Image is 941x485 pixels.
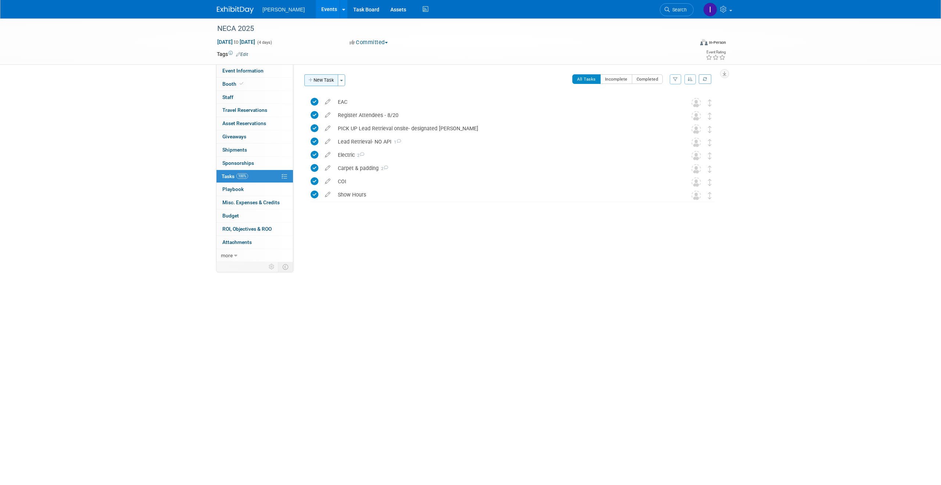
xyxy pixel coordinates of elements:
span: [PERSON_NAME] [262,7,305,13]
div: Event Rating [706,50,726,54]
div: Register Attendees - 8/20 [334,109,677,121]
span: Sponsorships [222,160,254,166]
a: more [217,249,293,262]
a: Staff [217,91,293,104]
a: Booth [217,78,293,91]
div: PICK UP Lead Retrieval onsite- designated [PERSON_NAME] [334,122,677,135]
a: edit [321,125,334,132]
div: Carpet & padding [334,162,677,174]
div: COI [334,175,677,188]
a: Tasks100% [217,170,293,183]
i: Move task [708,166,712,173]
img: ExhibitDay [217,6,254,14]
div: Electric [334,149,677,161]
a: Misc. Expenses & Credits [217,196,293,209]
a: Edit [236,52,248,57]
img: Unassigned [691,164,701,174]
div: Event Format [650,38,726,49]
button: Completed [632,74,663,84]
a: Budget [217,209,293,222]
span: Attachments [222,239,252,245]
span: (4 days) [257,40,272,45]
img: Unassigned [691,191,701,200]
a: Attachments [217,236,293,249]
span: ROI, Objectives & ROO [222,226,272,232]
i: Booth reservation complete [240,82,243,86]
span: 2 [355,153,364,158]
a: edit [321,99,334,105]
a: Event Information [217,64,293,77]
a: Giveaways [217,130,293,143]
span: Search [670,7,687,13]
span: [DATE] [DATE] [217,39,255,45]
span: Event Information [222,68,264,74]
a: edit [321,112,334,118]
i: Move task [708,113,712,120]
a: ROI, Objectives & ROO [217,223,293,236]
span: 1 [391,140,401,145]
img: Unassigned [691,138,701,147]
span: Booth [222,81,245,87]
div: Show Hours [334,188,677,201]
a: edit [321,178,334,185]
i: Move task [708,99,712,106]
button: All Tasks [572,74,601,84]
a: Asset Reservations [217,117,293,130]
a: Sponsorships [217,157,293,170]
button: New Task [304,74,338,86]
td: Toggle Event Tabs [278,262,293,272]
div: EAC [334,96,677,108]
span: 2 [379,166,388,171]
span: Playbook [222,186,244,192]
span: Tasks [222,173,248,179]
a: edit [321,165,334,171]
button: Incomplete [600,74,632,84]
span: Asset Reservations [222,120,266,126]
button: Committed [347,39,391,46]
img: Isabella DeJulia [703,3,717,17]
a: Playbook [217,183,293,196]
td: Tags [217,50,248,58]
span: Budget [222,213,239,219]
i: Move task [708,152,712,159]
div: In-Person [709,40,726,45]
span: Giveaways [222,134,246,139]
a: edit [321,191,334,198]
img: Unassigned [691,177,701,187]
a: Search [660,3,694,16]
span: Staff [222,94,233,100]
div: Lead Retrieval- NO API [334,135,677,148]
div: NECA 2025 [215,22,683,35]
a: Travel Reservations [217,104,293,117]
span: 100% [236,173,248,179]
img: Format-Inperson.png [700,39,708,45]
span: Misc. Expenses & Credits [222,199,280,205]
span: to [233,39,240,45]
img: Unassigned [691,111,701,121]
i: Move task [708,179,712,186]
i: Move task [708,192,712,199]
span: Shipments [222,147,247,153]
td: Personalize Event Tab Strip [265,262,278,272]
img: Unassigned [691,124,701,134]
i: Move task [708,126,712,133]
img: Unassigned [691,98,701,107]
a: Shipments [217,144,293,156]
i: Move task [708,139,712,146]
span: more [221,252,233,258]
img: Unassigned [691,151,701,160]
a: edit [321,138,334,145]
a: edit [321,152,334,158]
span: Travel Reservations [222,107,267,113]
a: Refresh [699,74,711,84]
